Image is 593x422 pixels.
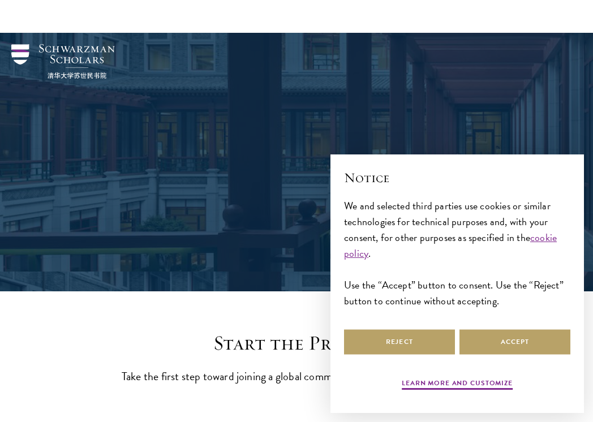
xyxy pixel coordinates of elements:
p: Take the first step toward joining a global community that will shape the future. [121,367,472,386]
a: cookie policy [344,230,557,261]
h2: Notice [344,168,570,187]
h2: Start the Process [121,331,472,355]
button: Reject [344,329,455,355]
img: Schwarzman Scholars [11,44,115,79]
button: Accept [459,329,570,355]
button: Learn more and customize [402,378,513,391]
div: We and selected third parties use cookies or similar technologies for technical purposes and, wit... [344,198,570,309]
